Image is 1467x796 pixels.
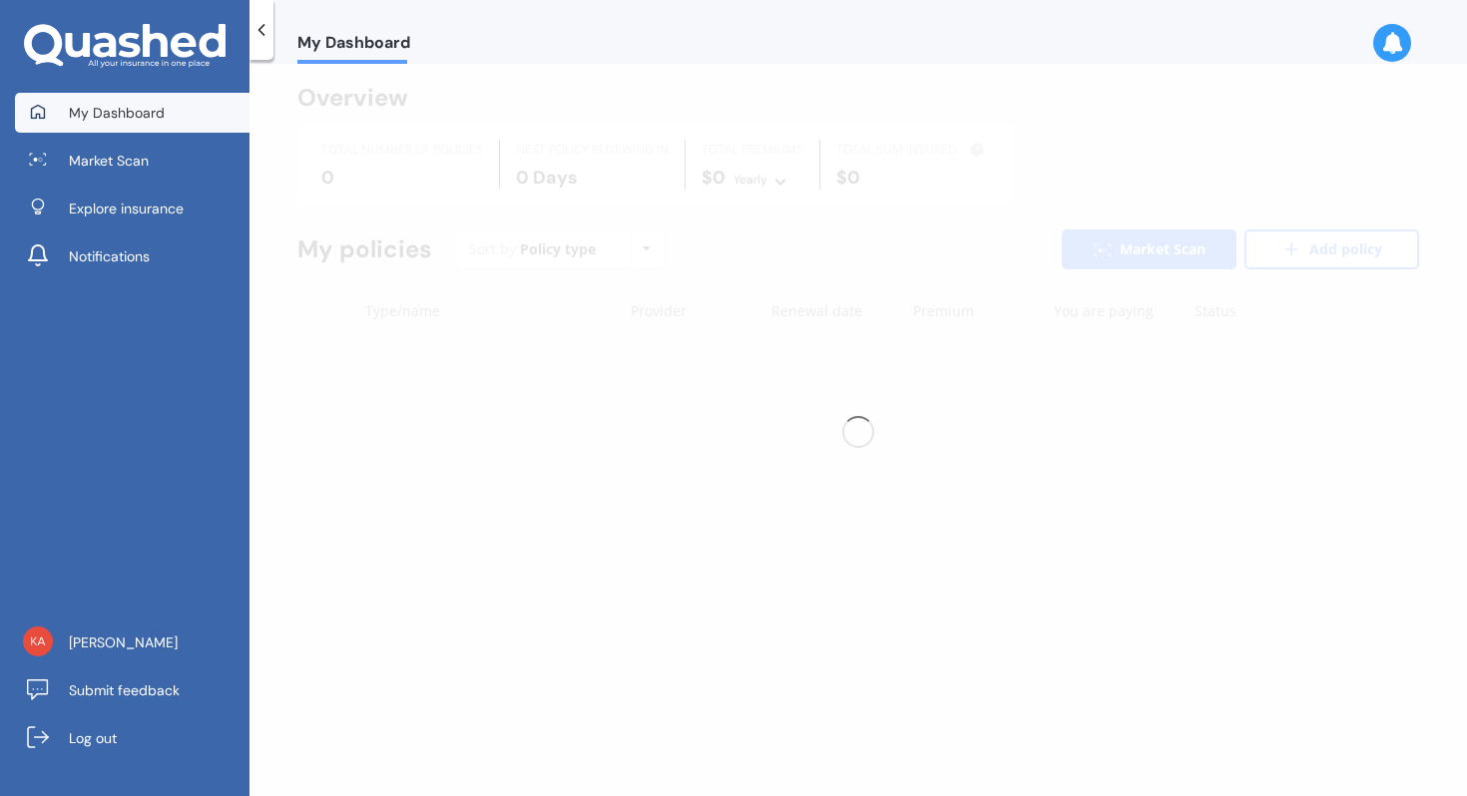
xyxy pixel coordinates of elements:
[69,728,117,748] span: Log out
[15,189,249,228] a: Explore insurance
[15,141,249,181] a: Market Scan
[69,632,178,652] span: [PERSON_NAME]
[15,93,249,133] a: My Dashboard
[15,236,249,276] a: Notifications
[69,246,150,266] span: Notifications
[69,199,184,218] span: Explore insurance
[23,626,53,656] img: b0dc50edd0216e155a04f9be511d2d94
[69,151,149,171] span: Market Scan
[69,680,180,700] span: Submit feedback
[15,670,249,710] a: Submit feedback
[15,718,249,758] a: Log out
[297,33,410,60] span: My Dashboard
[15,622,249,662] a: [PERSON_NAME]
[69,103,165,123] span: My Dashboard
